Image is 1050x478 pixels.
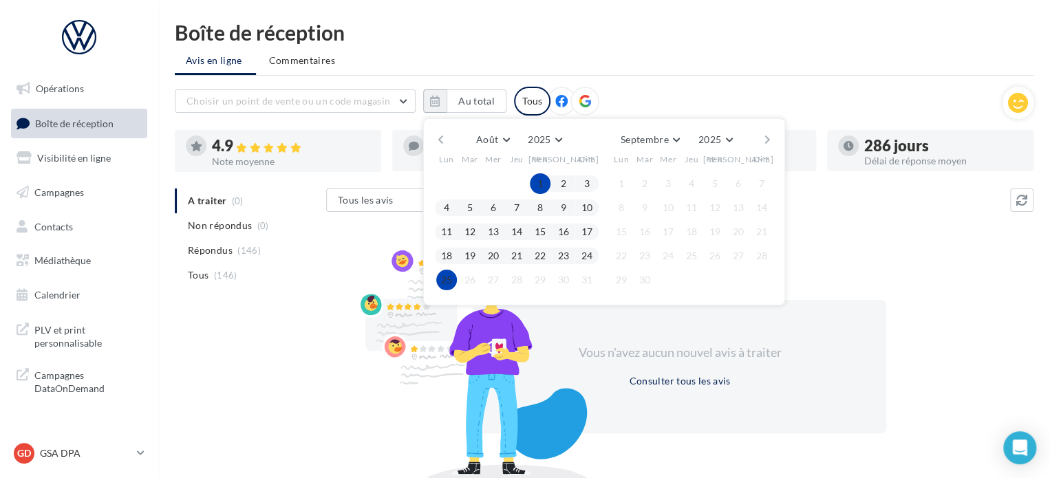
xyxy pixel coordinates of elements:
[257,220,269,231] span: (0)
[864,156,1022,166] div: Délai de réponse moyen
[186,95,390,107] span: Choisir un point de vente ou un code magasin
[728,173,749,194] button: 6
[660,153,676,165] span: Mer
[34,366,142,395] span: Campagnes DataOnDemand
[658,246,678,266] button: 24
[753,153,770,165] span: Dim
[188,268,208,282] span: Tous
[471,130,515,149] button: Août
[483,197,504,218] button: 6
[269,54,335,67] span: Commentaires
[483,270,504,290] button: 27
[614,153,629,165] span: Lun
[506,270,527,290] button: 28
[623,373,736,389] button: Consulter tous les avis
[705,221,725,242] button: 19
[462,153,478,165] span: Mar
[634,246,655,266] button: 23
[485,153,502,165] span: Mer
[681,221,702,242] button: 18
[35,117,114,129] span: Boîte de réception
[530,221,550,242] button: 15
[634,173,655,194] button: 2
[476,133,498,145] span: Août
[506,197,527,218] button: 7
[188,243,233,257] span: Répondus
[436,197,457,218] button: 4
[423,89,506,113] button: Au total
[34,186,84,198] span: Campagnes
[577,246,597,266] button: 24
[436,270,457,290] button: 25
[188,219,252,232] span: Non répondus
[506,246,527,266] button: 21
[577,197,597,218] button: 10
[728,246,749,266] button: 27
[530,270,550,290] button: 29
[728,197,749,218] button: 13
[8,281,150,309] a: Calendrier
[175,89,416,113] button: Choisir un point de vente ou un code magasin
[37,152,111,164] span: Visibilité en ligne
[577,221,597,242] button: 17
[611,270,632,290] button: 29
[34,254,91,266] span: Médiathèque
[579,153,595,165] span: Dim
[577,270,597,290] button: 31
[728,221,749,242] button: 20
[8,213,150,241] a: Contacts
[553,221,574,242] button: 16
[705,197,725,218] button: 12
[447,89,506,113] button: Au total
[8,315,150,356] a: PLV et print personnalisable
[658,221,678,242] button: 17
[460,246,480,266] button: 19
[553,173,574,194] button: 2
[621,133,669,145] span: Septembre
[705,246,725,266] button: 26
[8,178,150,207] a: Campagnes
[439,153,454,165] span: Lun
[460,221,480,242] button: 12
[8,360,150,401] a: Campagnes DataOnDemand
[8,144,150,173] a: Visibilité en ligne
[561,344,798,362] div: Vous n'avez aucun nouvel avis à traiter
[34,321,142,350] span: PLV et print personnalisable
[460,197,480,218] button: 5
[658,197,678,218] button: 10
[553,197,574,218] button: 9
[510,153,524,165] span: Jeu
[751,246,772,266] button: 28
[34,220,73,232] span: Contacts
[17,446,31,460] span: GD
[436,221,457,242] button: 11
[751,173,772,194] button: 7
[483,221,504,242] button: 13
[8,74,150,103] a: Opérations
[528,133,550,145] span: 2025
[553,246,574,266] button: 23
[611,173,632,194] button: 1
[611,197,632,218] button: 8
[175,22,1033,43] div: Boîte de réception
[326,188,464,212] button: Tous les avis
[522,130,567,149] button: 2025
[634,221,655,242] button: 16
[237,245,261,256] span: (146)
[553,270,574,290] button: 30
[40,446,131,460] p: GSA DPA
[611,221,632,242] button: 15
[634,270,655,290] button: 30
[685,153,698,165] span: Jeu
[751,221,772,242] button: 21
[681,246,702,266] button: 25
[698,133,721,145] span: 2025
[577,173,597,194] button: 3
[658,173,678,194] button: 3
[681,173,702,194] button: 4
[693,130,738,149] button: 2025
[214,270,237,281] span: (146)
[636,153,653,165] span: Mar
[528,153,599,165] span: [PERSON_NAME]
